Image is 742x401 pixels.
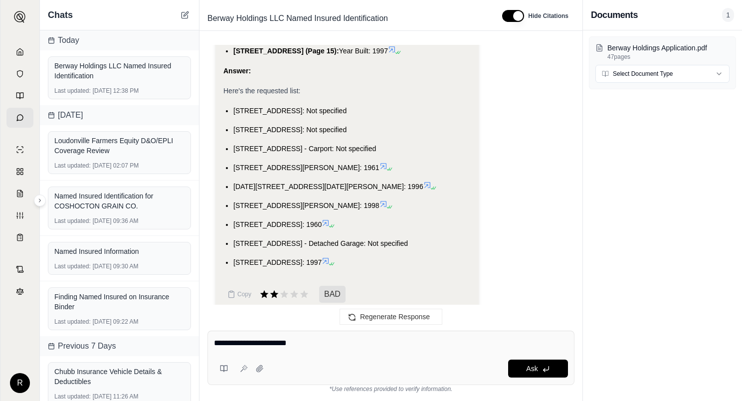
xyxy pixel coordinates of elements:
[223,87,300,95] span: Here's the requested list:
[508,360,568,378] button: Ask
[54,318,185,326] div: [DATE] 09:22 AM
[6,281,33,301] a: Legal Search Engine
[6,108,33,128] a: Chat
[54,217,91,225] span: Last updated:
[526,365,538,373] span: Ask
[607,53,730,61] p: 47 pages
[595,43,730,61] button: Berway Holdings Application.pdf47pages
[223,67,251,75] strong: Answer:
[237,290,251,298] span: Copy
[54,246,185,256] div: Named Insured Information
[6,42,33,62] a: Home
[722,8,734,22] span: 1
[203,10,392,26] span: Berway Holdings LLC Named Insured Identification
[48,8,73,22] span: Chats
[339,47,388,55] span: Year Built: 1997
[6,162,33,182] a: Policy Comparisons
[6,205,33,225] a: Custom Report
[54,217,185,225] div: [DATE] 09:36 AM
[360,313,430,321] span: Regenerate Response
[233,145,376,153] span: [STREET_ADDRESS] - Carport: Not specified
[14,11,26,23] img: Expand sidebar
[54,262,91,270] span: Last updated:
[6,259,33,279] a: Contract Analysis
[233,258,322,266] span: [STREET_ADDRESS]: 1997
[54,162,91,170] span: Last updated:
[54,191,185,211] div: Named Insured Identification for COSHOCTON GRAIN CO.
[233,107,347,115] span: [STREET_ADDRESS]: Not specified
[54,318,91,326] span: Last updated:
[54,136,185,156] div: Loudonville Farmers Equity D&O/EPLI Coverage Review
[6,86,33,106] a: Prompt Library
[54,367,185,387] div: Chubb Insurance Vehicle Details & Deductibles
[10,7,30,27] button: Expand sidebar
[591,8,638,22] h3: Documents
[340,309,442,325] button: Regenerate Response
[233,239,408,247] span: [STREET_ADDRESS] - Detached Garage: Not specified
[40,30,199,50] div: Today
[233,183,423,191] span: [DATE][STREET_ADDRESS][DATE][PERSON_NAME]: 1996
[10,373,30,393] div: R
[528,12,568,20] span: Hide Citations
[54,393,185,401] div: [DATE] 11:26 AM
[54,87,91,95] span: Last updated:
[233,201,379,209] span: [STREET_ADDRESS][PERSON_NAME]: 1998
[203,10,490,26] div: Edit Title
[6,140,33,160] a: Single Policy
[6,184,33,203] a: Claim Coverage
[54,87,185,95] div: [DATE] 12:38 PM
[179,9,191,21] button: New Chat
[319,286,346,303] span: BAD
[54,61,185,81] div: Berway Holdings LLC Named Insured Identification
[54,162,185,170] div: [DATE] 02:07 PM
[233,164,379,172] span: [STREET_ADDRESS][PERSON_NAME]: 1961
[607,43,730,53] p: Berway Holdings Application.pdf
[54,393,91,401] span: Last updated:
[233,47,339,55] span: [STREET_ADDRESS] (Page 15):
[6,64,33,84] a: Documents Vault
[54,262,185,270] div: [DATE] 09:30 AM
[233,220,322,228] span: [STREET_ADDRESS]: 1960
[54,292,185,312] div: Finding Named Insured on Insurance Binder
[6,227,33,247] a: Coverage Table
[223,284,255,304] button: Copy
[207,385,574,393] div: *Use references provided to verify information.
[40,105,199,125] div: [DATE]
[34,195,46,206] button: Expand sidebar
[233,126,347,134] span: [STREET_ADDRESS]: Not specified
[40,336,199,356] div: Previous 7 Days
